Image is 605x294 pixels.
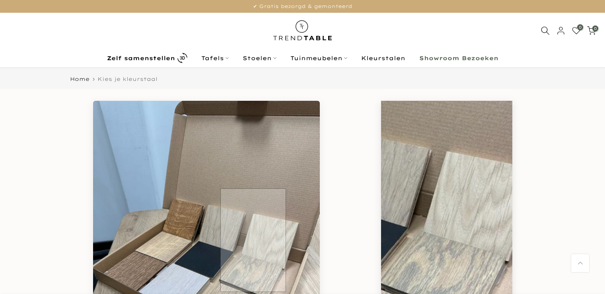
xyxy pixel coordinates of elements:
[412,53,505,63] a: Showroom Bezoeken
[571,254,589,272] a: Terug naar boven
[70,76,89,82] a: Home
[354,53,412,63] a: Kleurstalen
[592,25,598,31] span: 0
[587,26,596,35] a: 0
[1,253,41,293] iframe: toggle-frame
[448,136,467,143] span: €3.00
[1,126,156,261] iframe: bot-iframe
[445,136,467,143] span: |
[100,51,194,65] a: Zelf samenstellen
[268,13,337,48] img: trend-table
[572,26,581,35] a: 0
[577,24,583,30] span: 0
[107,55,175,61] b: Zelf samenstellen
[381,101,512,107] h1: Kies je kleurstaal
[97,76,158,82] span: Kies je kleurstaal
[235,53,283,63] a: Stoelen
[382,137,415,143] span: Opties:
[381,111,403,123] div: €0,00
[283,53,354,63] a: Tuinmeubelen
[10,2,595,11] p: ✔ Gratis bezorgd & gemonteerd
[419,135,467,145] span: Walnut
[194,53,235,63] a: Tafels
[419,55,498,61] b: Showroom Bezoeken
